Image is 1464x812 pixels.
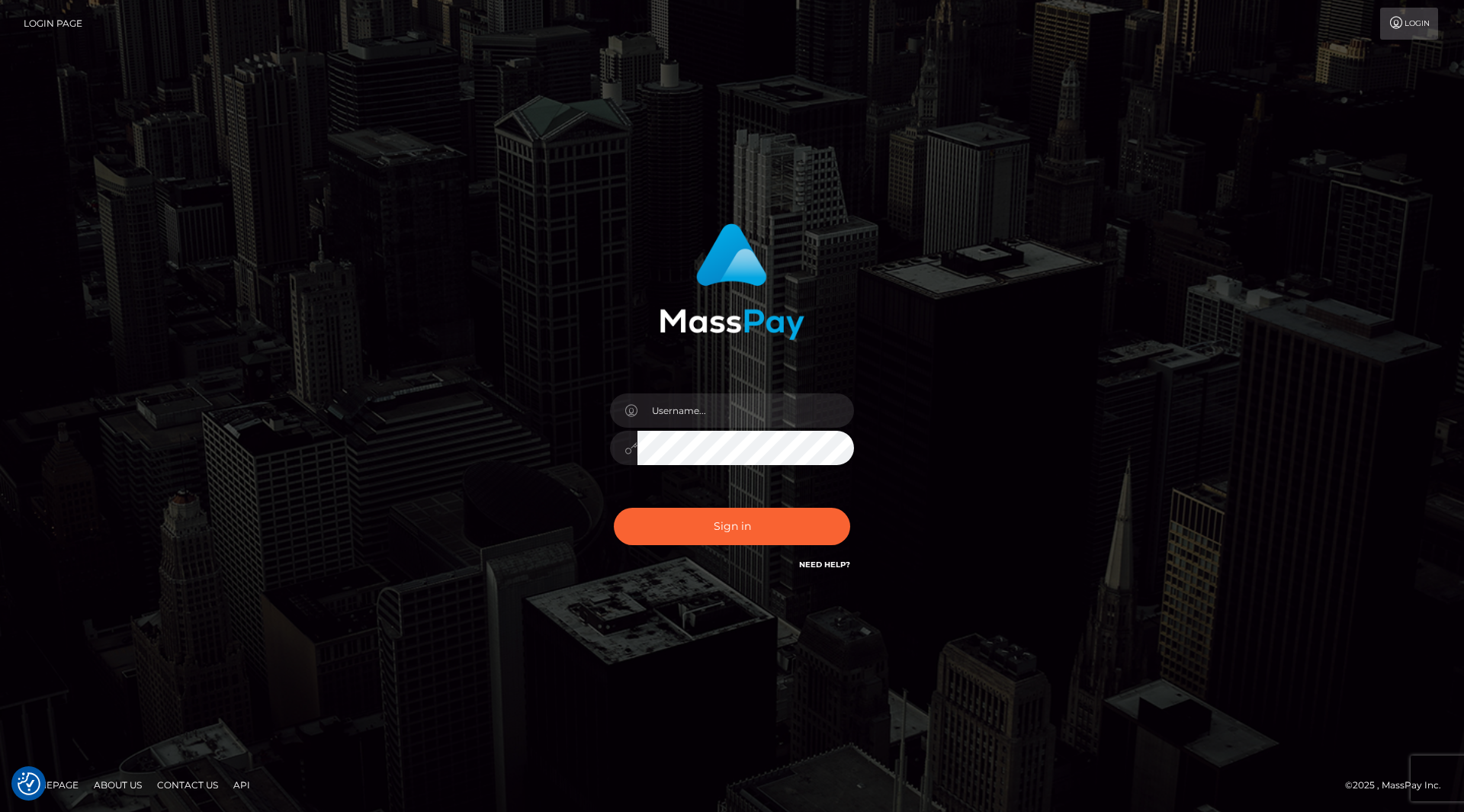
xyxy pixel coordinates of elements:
[24,8,82,40] a: Login Page
[88,773,148,797] a: About Us
[799,560,850,570] a: Need Help?
[637,393,854,428] input: Username...
[1380,8,1438,40] a: Login
[18,772,40,795] img: Revisit consent button
[17,773,85,797] a: Homepage
[151,773,224,797] a: Contact Us
[18,772,40,795] button: Consent Preferences
[227,773,256,797] a: API
[614,508,850,545] button: Sign in
[1345,777,1453,794] div: © 2025 , MassPay Inc.
[660,223,804,340] img: MassPay Login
